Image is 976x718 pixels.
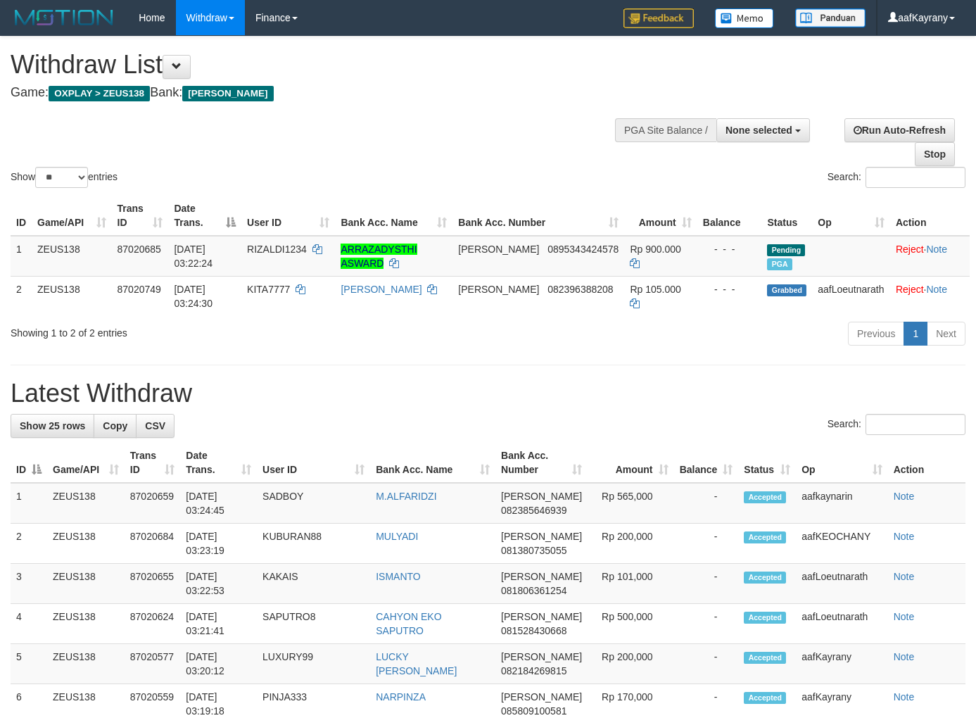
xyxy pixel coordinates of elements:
td: 1 [11,483,47,524]
img: Button%20Memo.svg [715,8,774,28]
td: 3 [11,564,47,604]
td: aafLoeutnarath [812,276,890,316]
th: User ID: activate to sort column ascending [241,196,335,236]
a: Reject [896,244,924,255]
span: Copy 0895343424578 to clipboard [547,244,619,255]
span: Copy 081806361254 to clipboard [501,585,566,596]
th: Bank Acc. Number: activate to sort column ascending [495,443,588,483]
td: ZEUS138 [32,236,112,277]
a: Note [894,531,915,542]
span: Accepted [744,652,786,664]
th: User ID: activate to sort column ascending [257,443,370,483]
a: Note [926,244,947,255]
th: Op: activate to sort column ascending [812,196,890,236]
a: Note [894,491,915,502]
th: Op: activate to sort column ascending [796,443,887,483]
span: [PERSON_NAME] [182,86,273,101]
th: Status: activate to sort column ascending [738,443,796,483]
a: Previous [848,322,904,346]
th: Trans ID: activate to sort column ascending [125,443,181,483]
span: OXPLAY > ZEUS138 [49,86,150,101]
a: NARPINZA [376,691,426,703]
span: Copy 082184269815 to clipboard [501,665,566,676]
span: [PERSON_NAME] [501,651,582,662]
td: - [674,524,739,564]
span: KITA7777 [247,284,290,295]
td: KUBURAN88 [257,524,370,564]
span: Accepted [744,572,786,584]
td: aafkaynarin [796,483,887,524]
span: Show 25 rows [20,420,85,432]
td: aafKayrany [796,644,887,684]
span: Grabbed [767,284,806,296]
span: Copy 082385646939 to clipboard [501,505,566,516]
a: Stop [915,142,955,166]
span: Copy [103,420,127,432]
th: ID [11,196,32,236]
a: Note [894,611,915,622]
input: Search: [866,414,965,435]
label: Show entries [11,167,118,188]
span: Accepted [744,491,786,503]
td: SAPUTRO8 [257,604,370,644]
span: [PERSON_NAME] [458,284,539,295]
a: Note [894,571,915,582]
span: CSV [145,420,165,432]
span: [PERSON_NAME] [501,571,582,582]
span: Copy 082396388208 to clipboard [547,284,613,295]
span: [DATE] 03:24:30 [174,284,213,309]
input: Search: [866,167,965,188]
span: [PERSON_NAME] [501,491,582,502]
td: 87020684 [125,524,181,564]
td: LUXURY99 [257,644,370,684]
a: CAHYON EKO SAPUTRO [376,611,441,636]
a: Copy [94,414,137,438]
th: Balance [697,196,762,236]
th: Amount: activate to sort column ascending [624,196,697,236]
td: - [674,644,739,684]
td: 5 [11,644,47,684]
a: [PERSON_NAME] [341,284,422,295]
span: Rp 900.000 [630,244,680,255]
span: Marked by aafkaynarin [767,258,792,270]
img: MOTION_logo.png [11,7,118,28]
td: 87020655 [125,564,181,604]
td: 4 [11,604,47,644]
span: 87020749 [118,284,161,295]
th: Action [888,443,965,483]
th: Balance: activate to sort column ascending [674,443,739,483]
a: Note [894,651,915,662]
a: Show 25 rows [11,414,94,438]
span: Copy 081528430668 to clipboard [501,625,566,636]
th: Bank Acc. Name: activate to sort column ascending [335,196,452,236]
span: None selected [725,125,792,136]
span: Rp 105.000 [630,284,680,295]
th: Date Trans.: activate to sort column ascending [180,443,257,483]
td: Rp 200,000 [588,524,673,564]
th: Trans ID: activate to sort column ascending [112,196,169,236]
span: [PERSON_NAME] [501,691,582,703]
td: Rp 200,000 [588,644,673,684]
td: 1 [11,236,32,277]
td: ZEUS138 [47,644,125,684]
label: Search: [828,167,965,188]
span: Accepted [744,531,786,543]
span: [PERSON_NAME] [458,244,539,255]
img: Feedback.jpg [623,8,694,28]
span: [DATE] 03:22:24 [174,244,213,269]
td: [DATE] 03:24:45 [180,483,257,524]
select: Showentries [35,167,88,188]
td: Rp 500,000 [588,604,673,644]
div: PGA Site Balance / [615,118,716,142]
td: [DATE] 03:21:41 [180,604,257,644]
td: 2 [11,276,32,316]
th: Date Trans.: activate to sort column descending [168,196,241,236]
td: aafKEOCHANY [796,524,887,564]
span: 87020685 [118,244,161,255]
a: Note [894,691,915,703]
td: - [674,483,739,524]
a: Run Auto-Refresh [844,118,955,142]
td: [DATE] 03:20:12 [180,644,257,684]
span: Pending [767,244,805,256]
span: Accepted [744,612,786,624]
